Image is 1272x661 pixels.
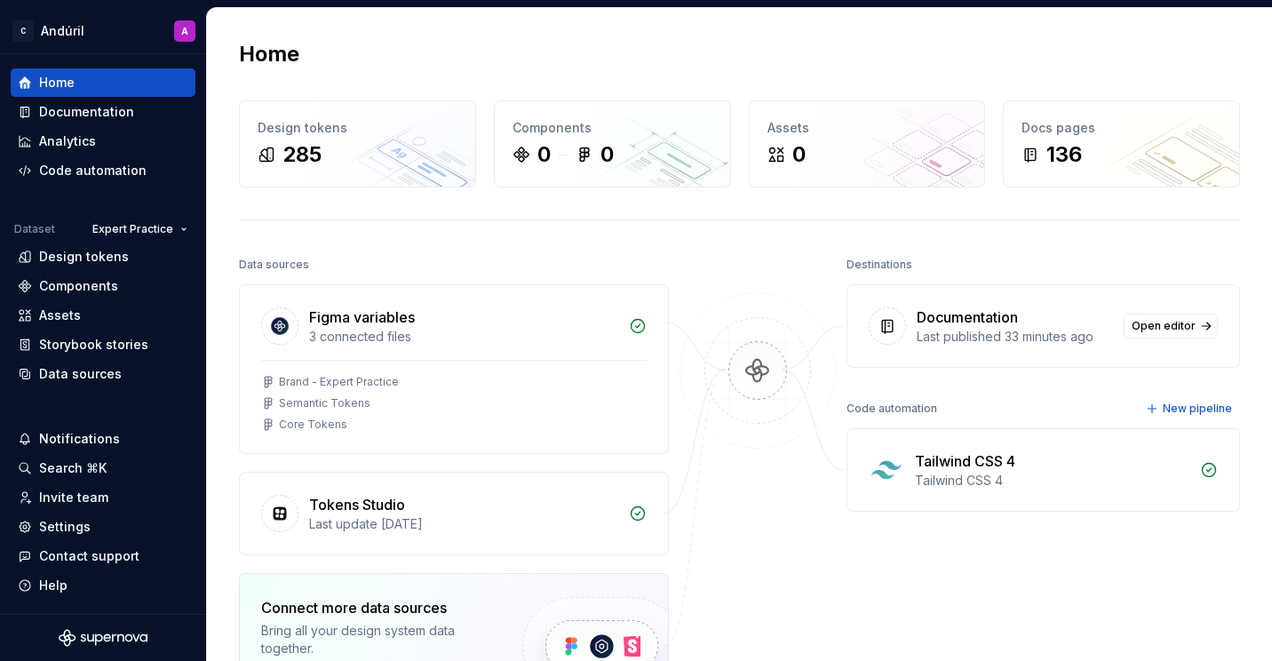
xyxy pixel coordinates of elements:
h2: Home [239,40,299,68]
div: Brand - Expert Practice [279,375,399,389]
button: Notifications [11,425,195,453]
a: Docs pages136 [1003,100,1240,187]
a: Settings [11,513,195,541]
a: Documentation [11,98,195,126]
span: Expert Practice [92,222,173,236]
div: 3 connected files [309,328,618,346]
div: 0 [537,140,551,169]
div: Design tokens [258,119,457,137]
div: Destinations [847,252,912,277]
button: Search ⌘K [11,454,195,482]
span: New pipeline [1163,402,1232,416]
div: Data sources [39,365,122,383]
div: Components [39,277,118,295]
div: Documentation [39,103,134,121]
div: Tokens Studio [309,494,405,515]
div: Search ⌘K [39,459,107,477]
div: Data sources [239,252,309,277]
div: Last published 33 minutes ago [917,328,1113,346]
a: Tokens StudioLast update [DATE] [239,472,669,555]
div: 285 [282,140,322,169]
a: Storybook stories [11,330,195,359]
button: New pipeline [1141,396,1240,421]
a: Components00 [494,100,731,187]
div: Code automation [847,396,937,421]
button: Help [11,571,195,600]
div: Assets [767,119,967,137]
div: Settings [39,518,91,536]
div: Storybook stories [39,336,148,354]
div: 136 [1046,140,1082,169]
button: Expert Practice [84,217,195,242]
a: Analytics [11,127,195,155]
div: Analytics [39,132,96,150]
div: Design tokens [39,248,129,266]
div: Last update [DATE] [309,515,618,533]
span: Open editor [1132,319,1196,333]
a: Home [11,68,195,97]
a: Components [11,272,195,300]
div: Tailwind CSS 4 [915,450,1015,472]
div: Help [39,577,68,594]
a: Design tokens285 [239,100,476,187]
div: Code automation [39,162,147,179]
div: Semantic Tokens [279,396,370,410]
div: C [12,20,34,42]
div: Contact support [39,547,139,565]
div: Connect more data sources [261,597,492,618]
div: Andúril [41,22,84,40]
div: Home [39,74,75,92]
div: Assets [39,307,81,324]
div: Invite team [39,489,108,506]
button: CAndúrilA [4,12,203,50]
div: Notifications [39,430,120,448]
div: Docs pages [1022,119,1221,137]
div: Bring all your design system data together. [261,622,492,657]
a: Figma variables3 connected filesBrand - Expert PracticeSemantic TokensCore Tokens [239,284,669,454]
a: Assets0 [749,100,986,187]
div: Dataset [14,222,55,236]
div: Documentation [917,307,1018,328]
div: A [181,24,188,38]
a: Code automation [11,156,195,185]
div: Tailwind CSS 4 [915,472,1189,490]
div: Core Tokens [279,418,347,432]
div: 0 [792,140,806,169]
a: Design tokens [11,243,195,271]
div: Components [513,119,712,137]
div: Figma variables [309,307,415,328]
div: 0 [600,140,614,169]
a: Assets [11,301,195,330]
svg: Supernova Logo [59,629,147,647]
a: Data sources [11,360,195,388]
a: Invite team [11,483,195,512]
a: Open editor [1124,314,1218,338]
button: Contact support [11,542,195,570]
